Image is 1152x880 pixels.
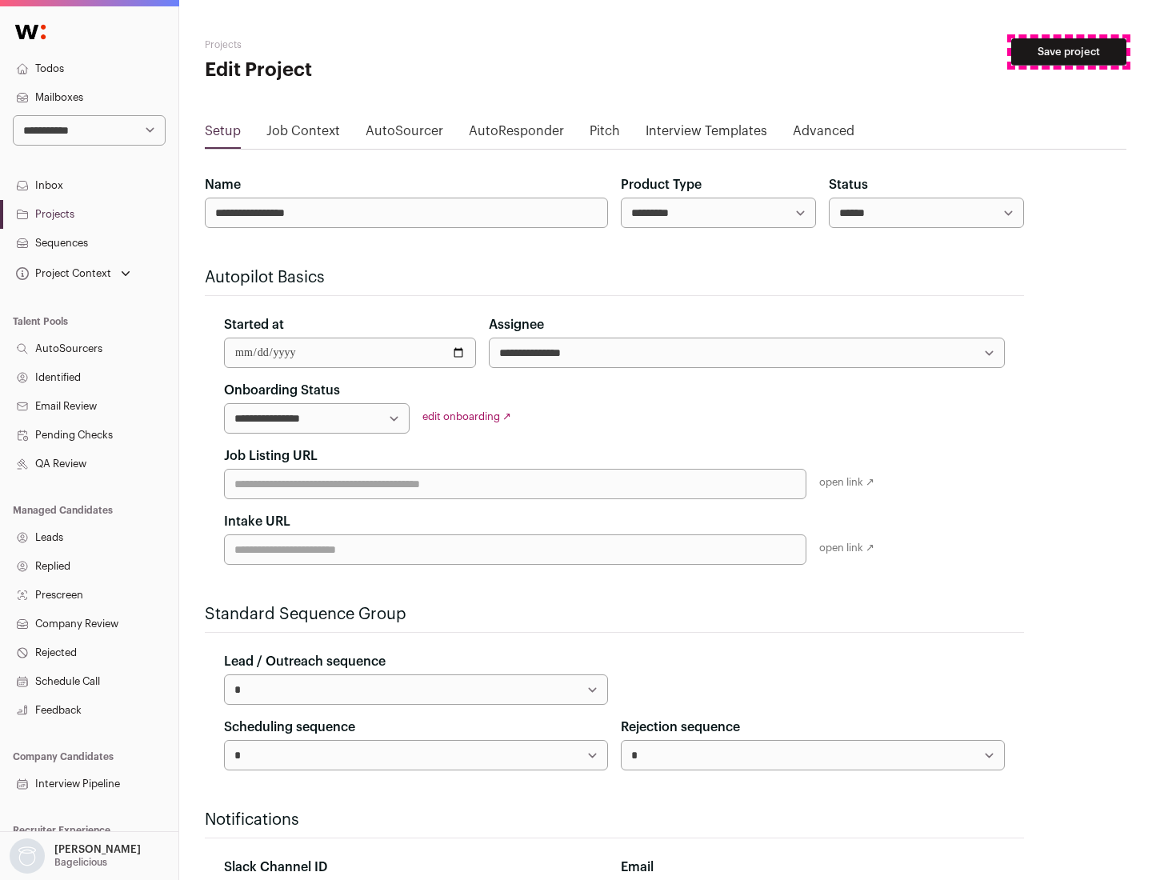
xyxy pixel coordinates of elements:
[266,122,340,147] a: Job Context
[205,809,1024,831] h2: Notifications
[205,175,241,194] label: Name
[13,262,134,285] button: Open dropdown
[205,58,512,83] h1: Edit Project
[224,381,340,400] label: Onboarding Status
[10,838,45,874] img: nopic.png
[224,446,318,466] label: Job Listing URL
[54,856,107,869] p: Bagelicious
[422,411,511,422] a: edit onboarding ↗
[829,175,868,194] label: Status
[224,315,284,334] label: Started at
[13,267,111,280] div: Project Context
[6,16,54,48] img: Wellfound
[489,315,544,334] label: Assignee
[54,843,141,856] p: [PERSON_NAME]
[621,175,702,194] label: Product Type
[205,266,1024,289] h2: Autopilot Basics
[224,858,327,877] label: Slack Channel ID
[224,718,355,737] label: Scheduling sequence
[366,122,443,147] a: AutoSourcer
[590,122,620,147] a: Pitch
[205,122,241,147] a: Setup
[621,718,740,737] label: Rejection sequence
[224,512,290,531] label: Intake URL
[646,122,767,147] a: Interview Templates
[205,603,1024,626] h2: Standard Sequence Group
[621,858,1005,877] div: Email
[6,838,144,874] button: Open dropdown
[469,122,564,147] a: AutoResponder
[224,652,386,671] label: Lead / Outreach sequence
[1011,38,1126,66] button: Save project
[205,38,512,51] h2: Projects
[793,122,854,147] a: Advanced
